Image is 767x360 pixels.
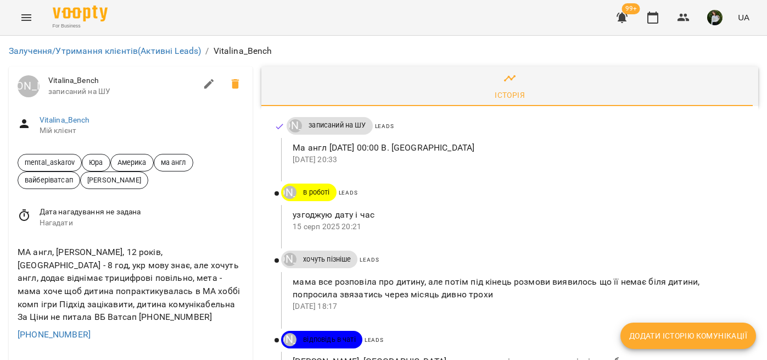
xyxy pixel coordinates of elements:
span: Leads [375,123,394,129]
button: Додати історію комунікації [620,323,756,349]
span: Дата нагадування не задана [40,207,244,218]
li: / [205,45,209,58]
div: Юрій Тимочко [18,75,40,97]
span: Америка [111,157,153,168]
span: Leads [365,337,384,343]
span: Leads [339,190,358,196]
span: Додати історію комунікації [629,329,747,342]
span: хочуть пізніше [296,254,357,264]
nav: breadcrumb [9,45,758,58]
span: 99+ [622,3,640,14]
span: Мій клієнт [40,125,244,136]
p: 15 серп 2025 20:21 [293,221,741,232]
span: записаний на ШУ [48,86,196,97]
a: [PERSON_NAME] [281,253,296,266]
span: Юра [82,157,109,168]
p: [DATE] 20:33 [293,154,741,165]
div: МА англ, [PERSON_NAME], 12 років, [GEOGRAPHIC_DATA] - 8 год, укр мову знає, але хочуть англ, дода... [15,243,246,325]
div: ДТ Мозгова Ангеліна [283,333,296,346]
span: записаний на ШУ [302,120,372,130]
span: Leads [360,257,379,263]
span: Нагадати [40,218,244,229]
p: Ма англ [DATE] 00:00 В. [GEOGRAPHIC_DATA] [293,141,741,154]
a: [PERSON_NAME] [281,186,296,199]
img: Voopty Logo [53,5,108,21]
span: відповідь в чаті [296,335,362,345]
p: Vitalina_Bench [214,45,272,58]
button: Menu [13,4,40,31]
img: 6b662c501955233907b073253d93c30f.jpg [707,10,723,25]
span: [PERSON_NAME] [81,175,148,185]
a: [PERSON_NAME] [18,75,40,97]
a: [PERSON_NAME] [281,333,296,346]
span: ма англ [154,157,193,168]
a: Залучення/Утримання клієнтів(Активні Leads) [9,46,201,56]
button: UA [734,7,754,27]
div: [PERSON_NAME] [283,186,296,199]
a: [PERSON_NAME] [287,119,302,132]
p: [DATE] 18:17 [293,301,741,312]
span: For Business [53,23,108,30]
span: вайберіватсап [18,175,80,185]
div: Історія [495,88,525,102]
div: [PERSON_NAME] [289,119,302,132]
span: mental_askarov [18,157,81,168]
p: мама все розповіла про дитину, але потім під кінець розмови виявилось що її немає біля дитини, по... [293,275,741,301]
span: UA [738,12,749,23]
span: в роботі [296,187,336,197]
a: [PHONE_NUMBER] [18,329,91,340]
span: Vitalina_Bench [48,75,196,86]
p: узгоджую дату і час [293,208,741,221]
div: Юрій Тимочко [283,253,296,266]
a: Vitalina_Bench [40,115,90,124]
